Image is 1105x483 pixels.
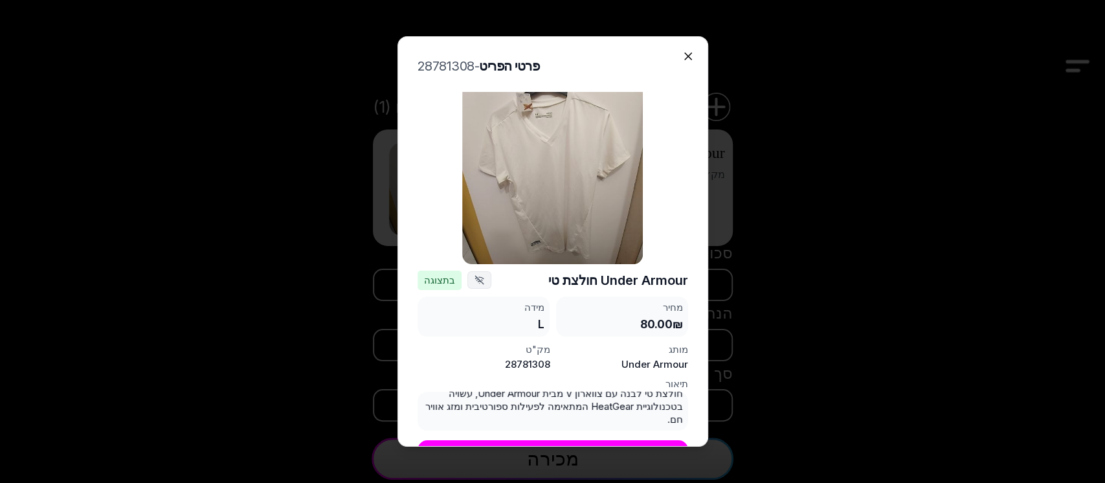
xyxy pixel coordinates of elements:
[418,440,688,473] button: עדכן פריט
[418,358,550,371] div: 28781308
[555,358,687,371] div: Under Armour
[418,392,688,431] div: חולצת טי לבנה עם צווארון V מבית Under Armour, עשויה בטכנולוגיית HeatGear המתאימה לפעילות ספורטיבי...
[422,301,544,314] div: מידה
[418,56,688,76] h2: פרטי הפריט
[418,343,550,356] div: מק"ט
[418,377,688,390] div: תיאור
[422,316,544,332] div: L
[491,271,688,290] h3: Under Armour חולצת טי
[418,271,462,290] span: בתצוגה
[561,301,683,314] div: מחיר
[418,58,480,74] span: - 28781308
[555,343,687,356] div: מותג
[561,316,683,332] div: 80.00₪
[462,84,643,264] img: Under Armour חולצת טי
